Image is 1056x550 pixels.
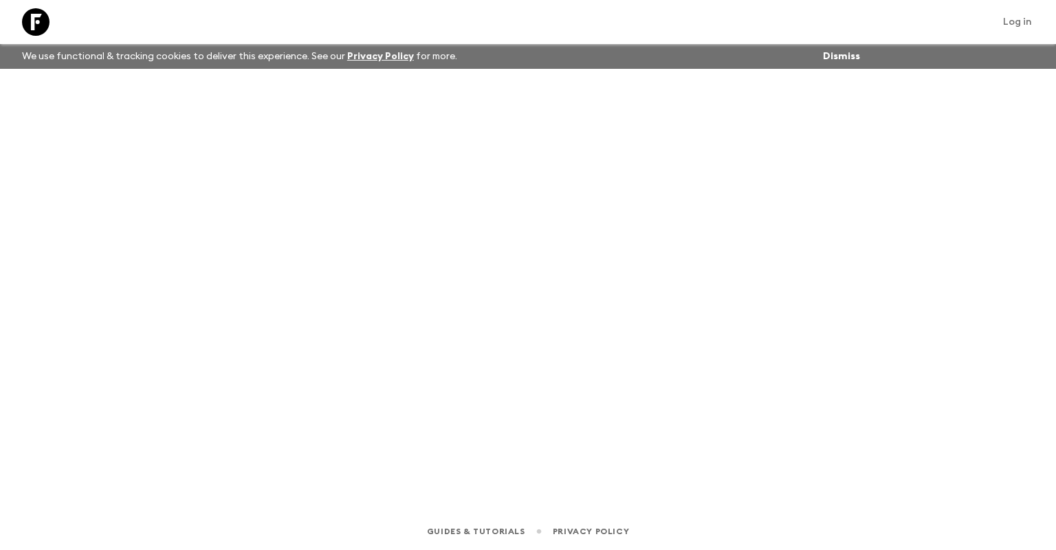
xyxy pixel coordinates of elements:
a: Log in [995,12,1039,32]
a: Privacy Policy [347,52,414,61]
a: Guides & Tutorials [427,524,525,539]
a: Privacy Policy [553,524,629,539]
p: We use functional & tracking cookies to deliver this experience. See our for more. [16,44,463,69]
button: Dismiss [819,47,863,66]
